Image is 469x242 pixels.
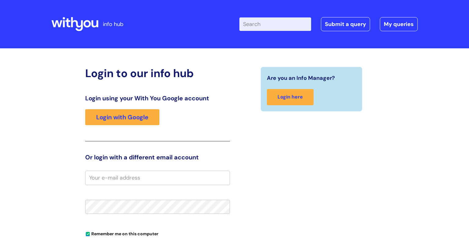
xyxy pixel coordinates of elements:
a: My queries [380,17,418,31]
h3: Login using your With You Google account [85,95,230,102]
label: Remember me on this computer [85,230,158,236]
input: Search [239,17,311,31]
h2: Login to our info hub [85,67,230,80]
div: You can uncheck this option if you're logging in from a shared device [85,229,230,238]
p: info hub [103,19,123,29]
a: Login with Google [85,109,159,125]
a: Submit a query [321,17,370,31]
input: Remember me on this computer [86,232,90,236]
span: Are you an Info Manager? [267,73,335,83]
h3: Or login with a different email account [85,154,230,161]
a: Login here [267,89,314,105]
input: Your e-mail address [85,171,230,185]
